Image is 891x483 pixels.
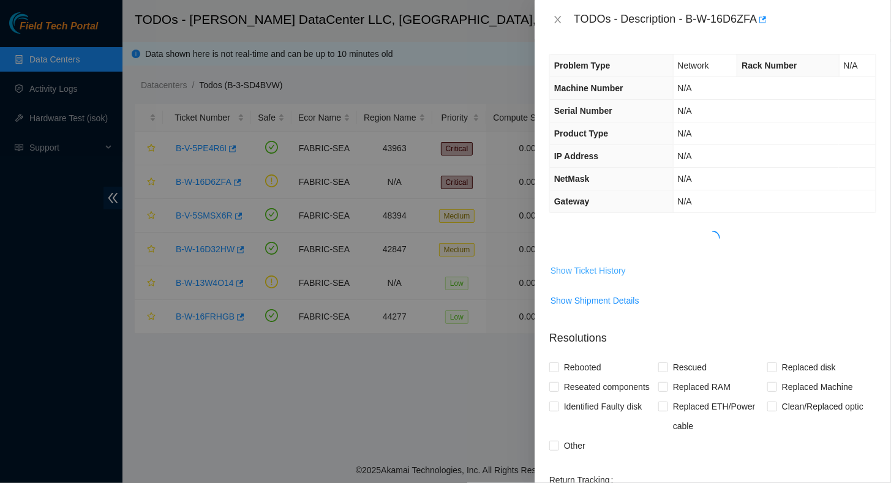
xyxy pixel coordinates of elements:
[678,129,692,138] span: N/A
[668,397,767,436] span: Replaced ETH/Power cable
[777,377,858,397] span: Replaced Machine
[678,151,692,161] span: N/A
[554,106,612,116] span: Serial Number
[554,197,590,206] span: Gateway
[559,436,590,455] span: Other
[678,61,709,70] span: Network
[777,397,868,416] span: Clean/Replaced optic
[559,358,606,377] span: Rebooted
[553,15,563,24] span: close
[678,197,692,206] span: N/A
[742,61,797,70] span: Rack Number
[678,83,692,93] span: N/A
[668,377,735,397] span: Replaced RAM
[554,174,590,184] span: NetMask
[559,377,655,397] span: Reseated components
[551,294,639,307] span: Show Shipment Details
[678,106,692,116] span: N/A
[559,397,647,416] span: Identified Faulty disk
[705,231,720,245] span: loading
[551,264,626,277] span: Show Ticket History
[574,10,876,29] div: TODOs - Description - B-W-16D6ZFA
[549,14,566,26] button: Close
[554,129,608,138] span: Product Type
[554,61,611,70] span: Problem Type
[549,320,876,346] p: Resolutions
[777,358,841,377] span: Replaced disk
[554,83,623,93] span: Machine Number
[550,261,626,280] button: Show Ticket History
[668,358,712,377] span: Rescued
[550,291,640,310] button: Show Shipment Details
[678,174,692,184] span: N/A
[554,151,598,161] span: IP Address
[844,61,858,70] span: N/A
